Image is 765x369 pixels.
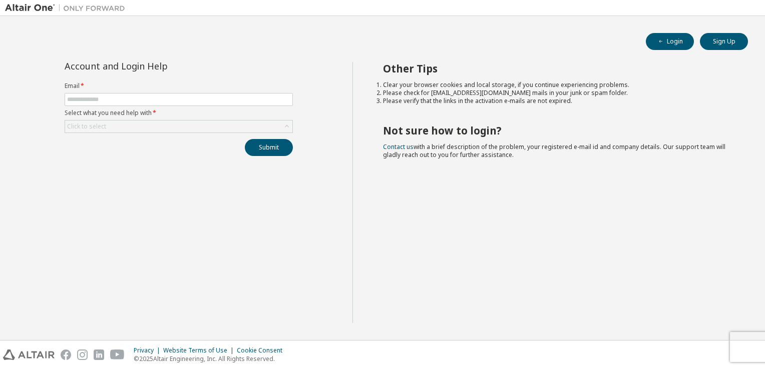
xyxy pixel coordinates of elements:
img: facebook.svg [61,349,71,360]
li: Please verify that the links in the activation e-mails are not expired. [383,97,730,105]
img: Altair One [5,3,130,13]
a: Contact us [383,142,414,151]
img: youtube.svg [110,349,125,360]
label: Email [65,82,293,90]
div: Cookie Consent [237,346,288,354]
h2: Other Tips [383,62,730,75]
div: Click to select [67,122,106,130]
li: Clear your browser cookies and local storage, if you continue experiencing problems. [383,81,730,89]
label: Select what you need help with [65,109,293,117]
h2: Not sure how to login? [383,124,730,137]
button: Login [646,33,694,50]
span: with a brief description of the problem, your registered e-mail id and company details. Our suppo... [383,142,725,159]
div: Click to select [65,120,292,132]
div: Privacy [134,346,163,354]
div: Account and Login Help [65,62,247,70]
li: Please check for [EMAIL_ADDRESS][DOMAIN_NAME] mails in your junk or spam folder. [383,89,730,97]
img: linkedin.svg [94,349,104,360]
img: instagram.svg [77,349,88,360]
img: altair_logo.svg [3,349,55,360]
button: Submit [245,139,293,156]
button: Sign Up [700,33,748,50]
div: Website Terms of Use [163,346,237,354]
p: © 2025 Altair Engineering, Inc. All Rights Reserved. [134,354,288,363]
